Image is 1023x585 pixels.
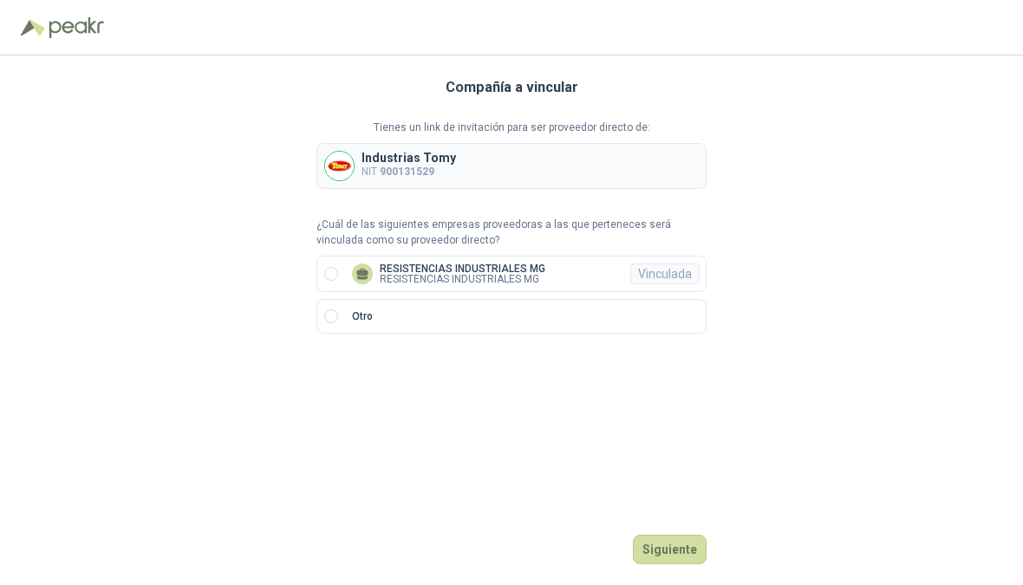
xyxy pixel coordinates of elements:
b: 900131529 [380,166,434,178]
p: ¿Cuál de las siguientes empresas proveedoras a las que perteneces será vinculada como su proveedo... [316,217,707,250]
p: RESISTENCIAS INDUSTRIALES MG [380,274,545,284]
img: Logo [21,19,45,36]
div: Vinculada [630,263,700,284]
p: NIT [362,164,456,180]
button: Siguiente [633,535,707,564]
img: Company Logo [325,152,354,180]
h3: Compañía a vincular [446,76,578,99]
img: Peakr [49,17,104,38]
p: Otro [352,309,373,325]
p: RESISTENCIAS INDUSTRIALES MG [380,263,545,274]
p: Industrias Tomy [362,152,456,164]
p: Tienes un link de invitación para ser proveedor directo de: [316,120,707,136]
